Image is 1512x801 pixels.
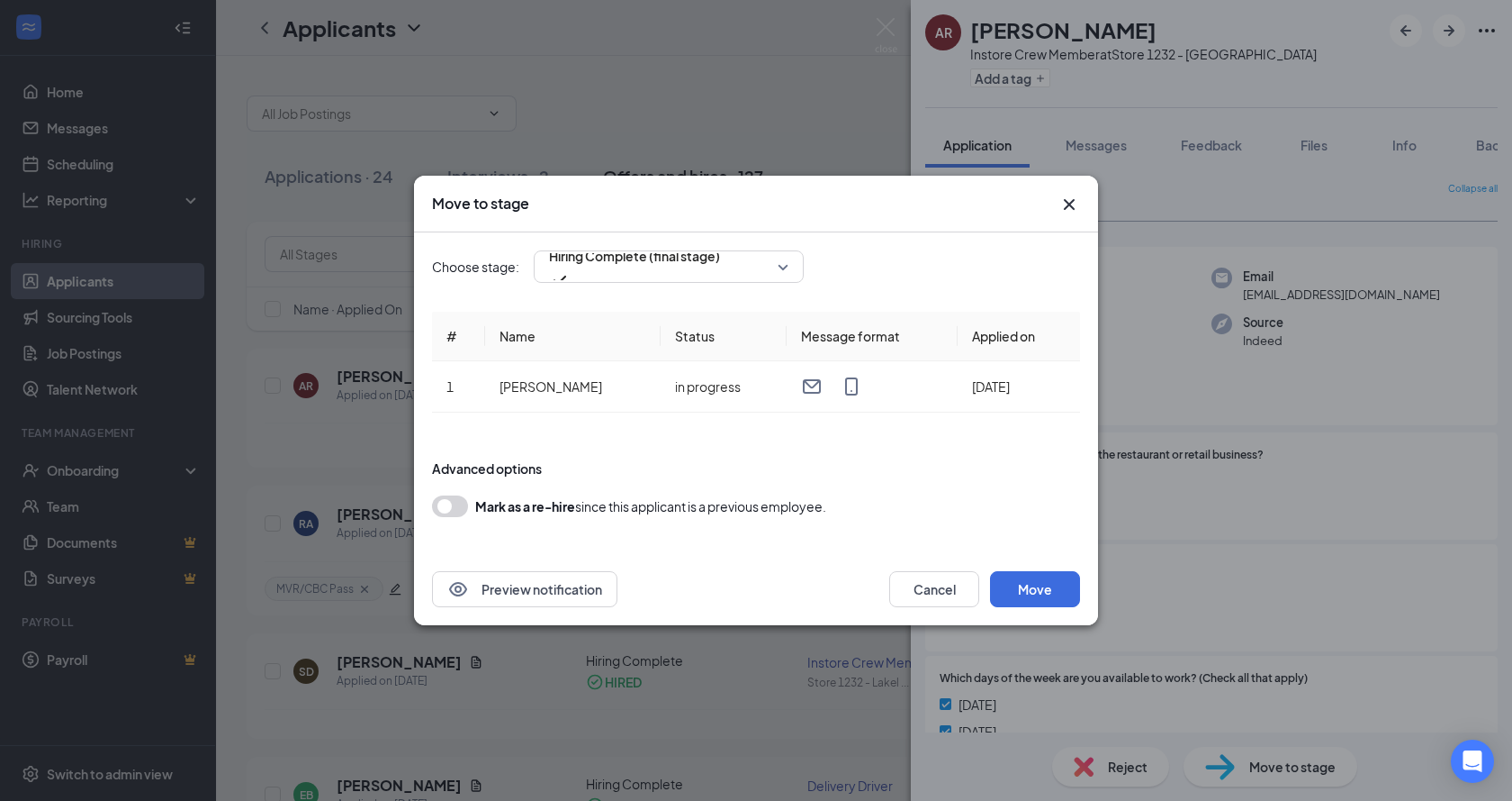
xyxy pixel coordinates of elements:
[432,460,1080,478] div: Advanced options
[432,312,485,361] th: #
[475,496,826,517] div: since this applicant is a previous employee.
[889,571,979,607] button: Cancel
[661,361,787,413] td: in progress
[958,312,1080,361] th: Applied on
[475,498,575,514] b: Mark as a re-hire
[801,376,823,397] svg: Email
[787,312,958,361] th: Message format
[485,312,661,361] th: Name
[432,257,519,277] span: Choose stage:
[841,376,862,397] svg: MobileSms
[958,361,1080,413] td: [DATE]
[549,269,571,291] svg: Checkmark
[432,571,617,607] button: EyePreview notification
[446,378,454,395] span: 1
[432,194,529,214] h3: Move to stage
[485,361,661,413] td: [PERSON_NAME]
[1058,194,1080,215] button: Close
[1058,194,1080,215] svg: Cross
[990,571,1080,607] button: Move
[1451,740,1494,783] div: Open Intercom Messenger
[549,242,720,269] span: Hiring Complete (final stage)
[447,578,469,600] svg: Eye
[661,312,787,361] th: Status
